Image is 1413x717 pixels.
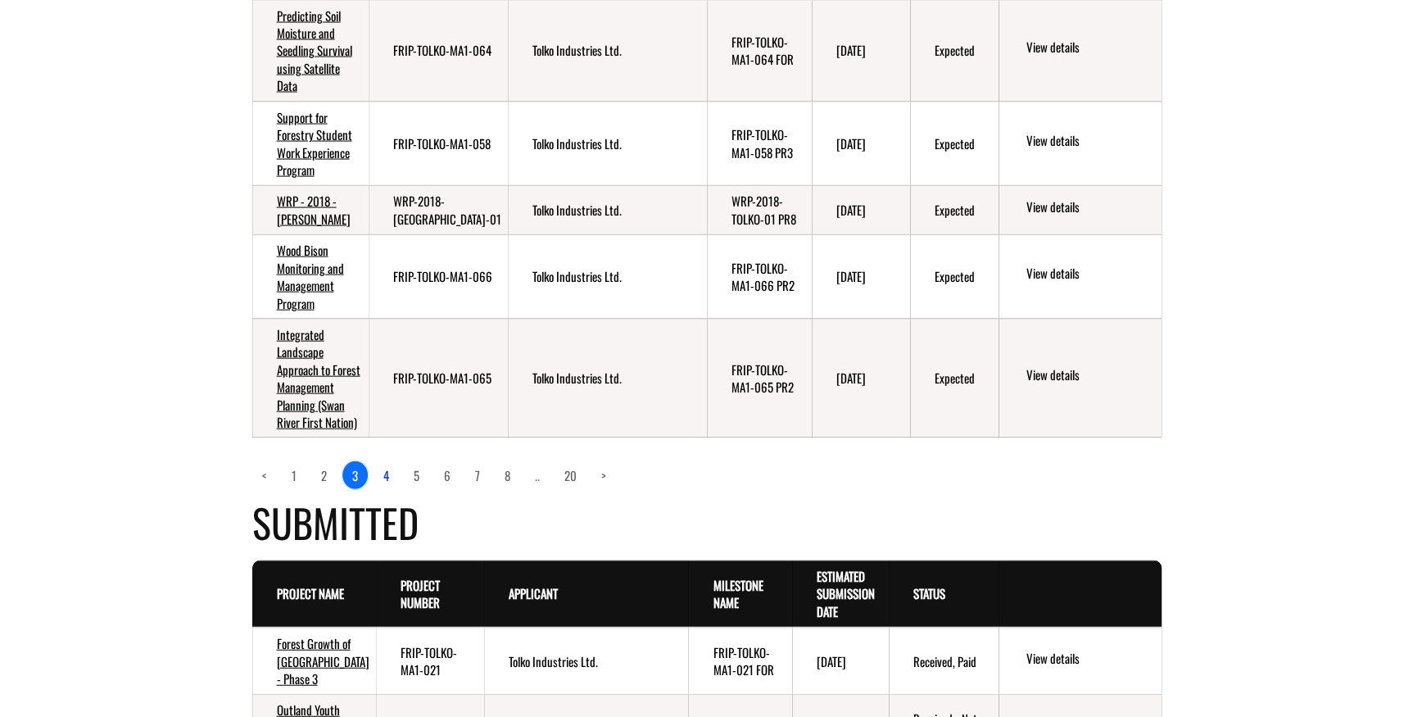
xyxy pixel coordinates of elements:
[999,186,1161,235] td: action menu
[401,576,440,611] a: Project Number
[999,102,1161,186] td: action menu
[465,461,490,489] a: page 7
[836,201,866,219] time: [DATE]
[252,186,369,235] td: WRP - 2018 - Tolko
[707,102,812,186] td: FRIP-TOLKO-MA1-058 PR3
[374,461,399,489] a: page 4
[508,319,707,438] td: Tolko Industries Ltd.
[252,461,277,489] a: Previous page
[434,461,460,489] a: page 6
[252,235,369,320] td: Wood Bison Monitoring and Management Program
[836,134,866,152] time: [DATE]
[277,584,344,602] a: Project Name
[812,235,909,320] td: 11/29/2025
[713,576,763,611] a: Milestone Name
[910,186,999,235] td: Expected
[555,461,586,489] a: page 20
[910,235,999,320] td: Expected
[1026,198,1154,218] a: View details
[836,41,866,59] time: [DATE]
[1026,132,1154,152] a: View details
[812,102,909,186] td: 11/29/2025
[369,102,509,186] td: FRIP-TOLKO-MA1-058
[812,186,909,235] td: 11/29/2025
[1026,366,1154,386] a: View details
[1026,39,1154,58] a: View details
[282,461,306,489] a: page 1
[508,235,707,320] td: Tolko Industries Ltd.
[792,628,889,695] td: 10/30/2027
[836,267,866,285] time: [DATE]
[817,567,875,620] a: Estimated Submission Date
[252,628,376,695] td: Forest Growth of Western Canada - Phase 3
[404,461,429,489] a: page 5
[277,7,352,95] a: Predicting Soil Moisture and Seedling Survival using Satellite Data
[277,325,360,431] a: Integrated Landscape Approach to Forest Management Planning (Swan River First Nation)
[910,102,999,186] td: Expected
[277,108,352,179] a: Support for Forestry Student Work Experience Program
[999,319,1161,438] td: action menu
[1026,650,1154,669] a: View details
[508,102,707,186] td: Tolko Industries Ltd.
[707,319,812,438] td: FRIP-TOLKO-MA1-065 PR2
[999,560,1161,628] th: Actions
[1026,265,1154,284] a: View details
[707,235,812,320] td: FRIP-TOLKO-MA1-066 PR2
[369,235,509,320] td: FRIP-TOLKO-MA1-066
[509,584,558,602] a: Applicant
[252,102,369,186] td: Support for Forestry Student Work Experience Program
[277,241,344,311] a: Wood Bison Monitoring and Management Program
[277,634,369,688] a: Forest Growth of [GEOGRAPHIC_DATA] - Phase 3
[812,319,909,438] td: 11/29/2025
[525,461,550,489] a: Load more pages
[311,461,337,489] a: page 2
[252,493,1162,551] h4: Submitted
[999,628,1161,695] td: action menu
[889,628,999,695] td: Received, Paid
[495,461,520,489] a: page 8
[484,628,689,695] td: Tolko Industries Ltd.
[910,319,999,438] td: Expected
[252,319,369,438] td: Integrated Landscape Approach to Forest Management Planning (Swan River First Nation)
[836,369,866,387] time: [DATE]
[707,186,812,235] td: WRP-2018-TOLKO-01 PR8
[913,584,945,602] a: Status
[508,186,707,235] td: Tolko Industries Ltd.
[369,186,509,235] td: WRP-2018-TOLKO-01
[999,235,1161,320] td: action menu
[277,192,351,227] a: WRP - 2018 - [PERSON_NAME]
[369,319,509,438] td: FRIP-TOLKO-MA1-065
[591,461,616,489] a: Next page
[342,461,369,490] a: 3
[376,628,484,695] td: FRIP-TOLKO-MA1-021
[817,652,846,670] time: [DATE]
[688,628,791,695] td: FRIP-TOLKO-MA1-021 FOR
